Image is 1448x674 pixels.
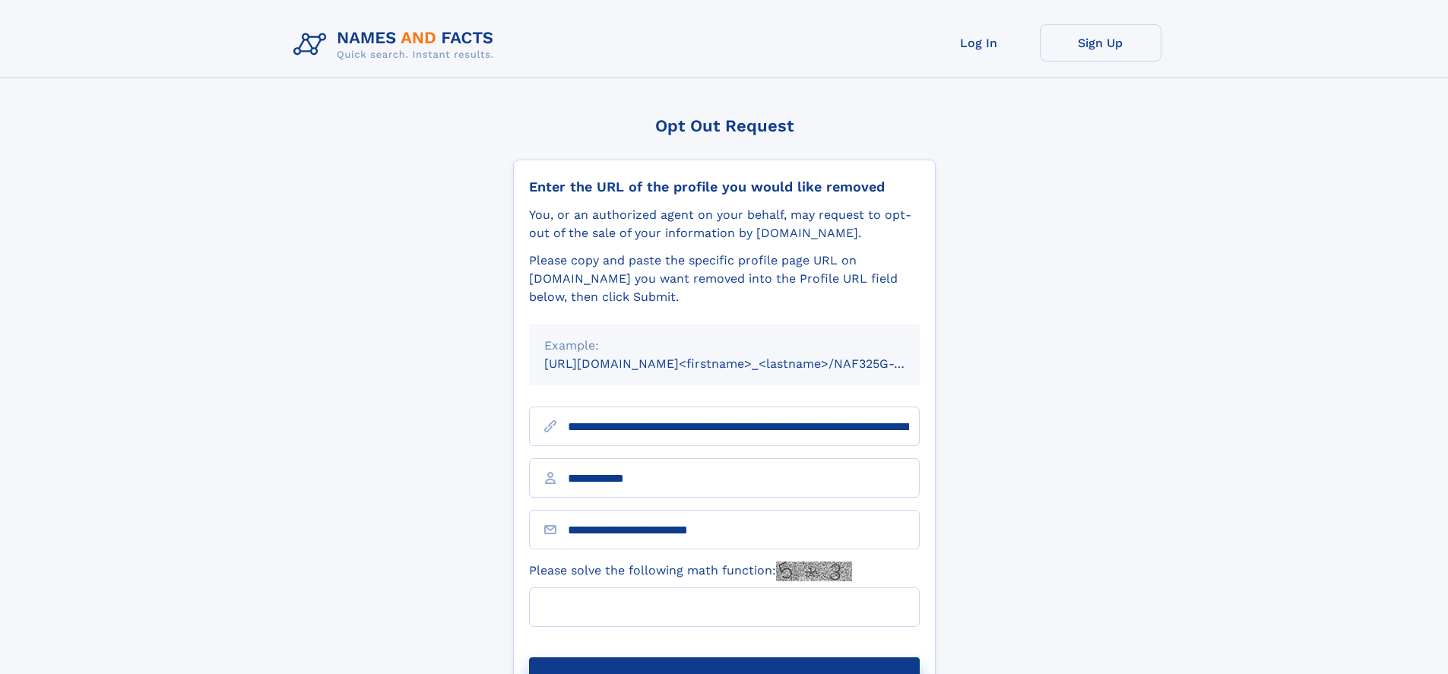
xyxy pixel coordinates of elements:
[1040,24,1161,62] a: Sign Up
[513,116,936,135] div: Opt Out Request
[918,24,1040,62] a: Log In
[529,252,920,306] div: Please copy and paste the specific profile page URL on [DOMAIN_NAME] you want removed into the Pr...
[544,337,905,355] div: Example:
[529,179,920,195] div: Enter the URL of the profile you would like removed
[529,562,852,581] label: Please solve the following math function:
[529,206,920,242] div: You, or an authorized agent on your behalf, may request to opt-out of the sale of your informatio...
[287,24,506,65] img: Logo Names and Facts
[544,356,949,371] small: [URL][DOMAIN_NAME]<firstname>_<lastname>/NAF325G-xxxxxxxx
